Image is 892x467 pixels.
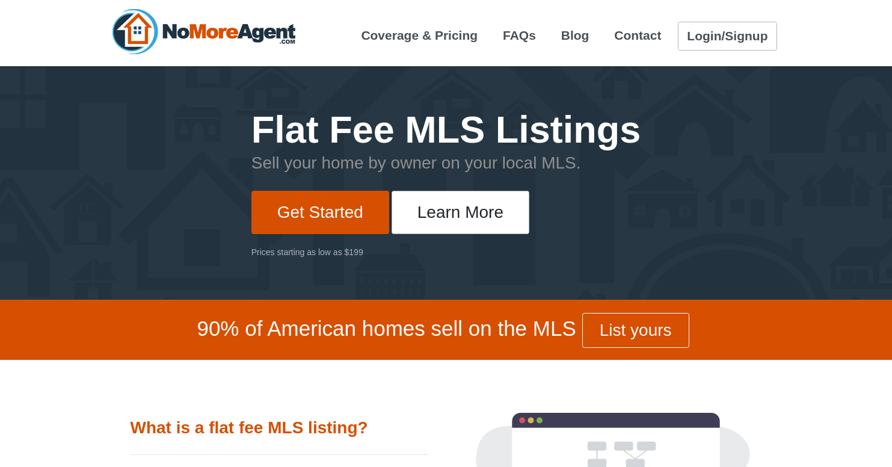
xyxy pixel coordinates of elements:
[131,413,428,442] div: What is a flat fee MLS listing?
[251,191,389,234] a: Get Started
[251,153,641,173] h2: Sell your home by owner on your local MLS.
[251,246,641,259] div: Prices starting as low as $199
[112,9,295,54] img: NoMoreAgent.com Logo
[251,107,641,153] h1: Flat Fee MLS Listings
[582,313,689,348] a: List yours
[112,300,780,360] h1: 90% of American homes sell on the MLS
[553,24,598,46] a: Blog
[606,24,669,46] a: Contact
[352,24,486,46] a: Coverage & Pricing
[392,191,529,234] a: Learn More
[494,24,544,46] a: FAQs
[678,22,777,51] a: Login/Signup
